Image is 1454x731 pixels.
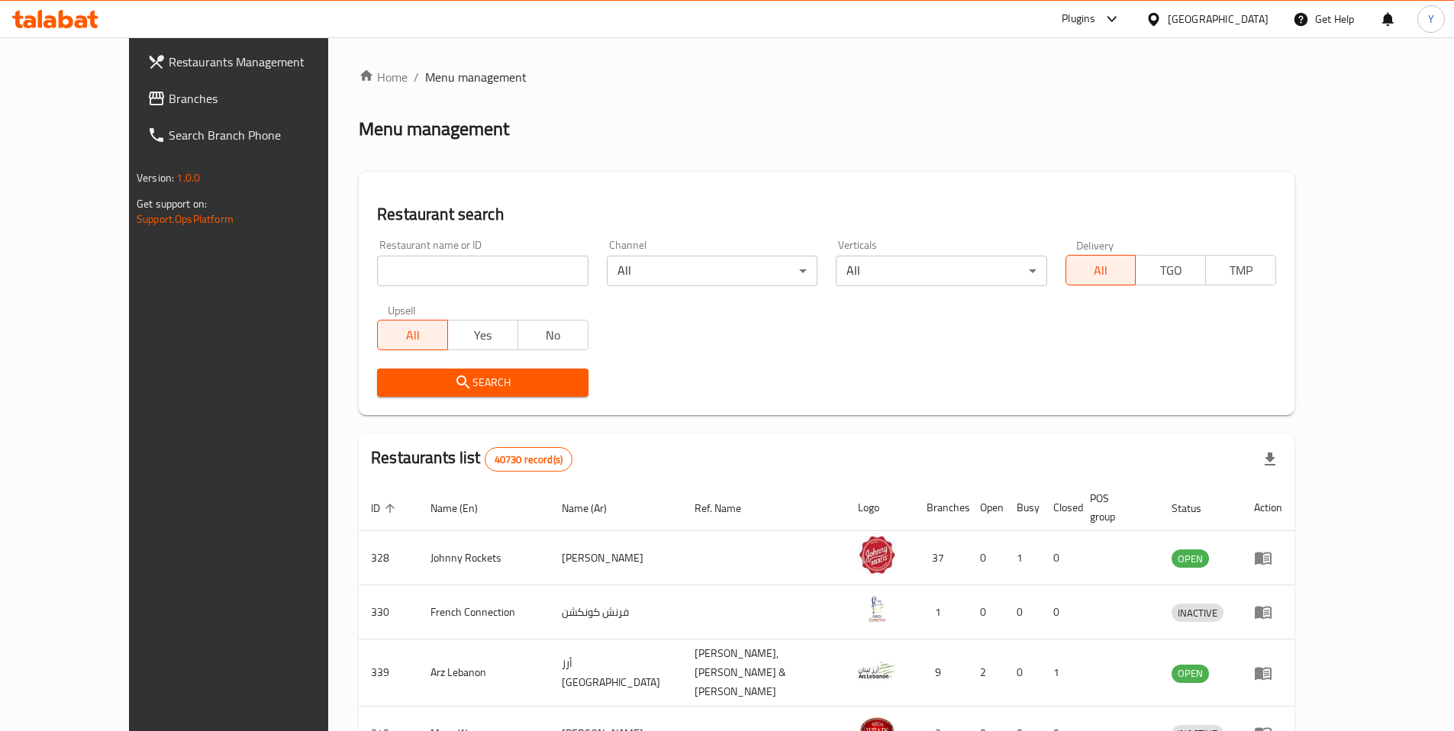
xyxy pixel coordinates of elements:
label: Upsell [388,304,416,315]
td: 0 [1004,585,1041,639]
nav: breadcrumb [359,68,1294,86]
span: OPEN [1172,550,1209,568]
td: 37 [914,531,968,585]
span: 1.0.0 [176,168,200,188]
td: 330 [359,585,418,639]
span: Search Branch Phone [169,126,359,144]
h2: Restaurant search [377,203,1276,226]
td: أرز [GEOGRAPHIC_DATA] [550,639,682,707]
span: Name (En) [430,499,498,517]
span: Y [1428,11,1434,27]
div: OPEN [1172,665,1209,683]
td: فرنش كونكشن [550,585,682,639]
td: [PERSON_NAME] [550,531,682,585]
input: Search for restaurant name or ID.. [377,256,588,286]
a: Branches [135,80,372,117]
td: 1 [1004,531,1041,585]
button: All [377,320,448,350]
div: Menu [1254,549,1282,567]
button: TMP [1205,255,1276,285]
button: No [517,320,588,350]
a: Search Branch Phone [135,117,372,153]
th: Closed [1041,485,1078,531]
span: No [524,324,582,346]
div: Menu [1254,664,1282,682]
span: Branches [169,89,359,108]
span: Yes [454,324,512,346]
td: Arz Lebanon [418,639,550,707]
li: / [414,68,419,86]
h2: Menu management [359,117,509,141]
span: Ref. Name [695,499,761,517]
th: Open [968,485,1004,531]
span: OPEN [1172,665,1209,682]
a: Support.OpsPlatform [137,209,234,229]
th: Logo [846,485,914,531]
td: 9 [914,639,968,707]
div: [GEOGRAPHIC_DATA] [1168,11,1269,27]
span: ID [371,499,400,517]
td: [PERSON_NAME],[PERSON_NAME] & [PERSON_NAME] [682,639,846,707]
button: Search [377,369,588,397]
div: Plugins [1062,10,1095,28]
button: Yes [447,320,518,350]
div: Menu [1254,603,1282,621]
span: Status [1172,499,1221,517]
td: 0 [1041,585,1078,639]
button: TGO [1135,255,1206,285]
span: TGO [1142,259,1200,282]
span: Menu management [425,68,527,86]
img: French Connection [858,590,896,628]
span: TMP [1212,259,1270,282]
div: Export file [1252,441,1288,478]
th: Action [1242,485,1294,531]
h2: Restaurants list [371,446,572,472]
span: INACTIVE [1172,604,1223,622]
td: 0 [1041,531,1078,585]
a: Home [359,68,408,86]
span: Version: [137,168,174,188]
div: All [607,256,817,286]
span: All [1072,259,1130,282]
span: Get support on: [137,194,207,214]
img: Johnny Rockets [858,536,896,574]
div: Total records count [485,447,572,472]
th: Branches [914,485,968,531]
th: Busy [1004,485,1041,531]
a: Restaurants Management [135,43,372,80]
td: 339 [359,639,418,707]
div: All [836,256,1046,286]
td: French Connection [418,585,550,639]
td: 328 [359,531,418,585]
span: Restaurants Management [169,53,359,71]
td: 0 [968,531,1004,585]
td: 1 [1041,639,1078,707]
img: Arz Lebanon [858,651,896,689]
span: Search [389,373,575,392]
span: All [384,324,442,346]
span: 40730 record(s) [485,452,572,467]
td: 2 [968,639,1004,707]
td: Johnny Rockets [418,531,550,585]
span: POS group [1090,489,1141,526]
td: 0 [1004,639,1041,707]
span: Name (Ar) [562,499,627,517]
td: 0 [968,585,1004,639]
button: All [1066,255,1136,285]
div: OPEN [1172,549,1209,568]
label: Delivery [1076,240,1114,250]
td: 1 [914,585,968,639]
